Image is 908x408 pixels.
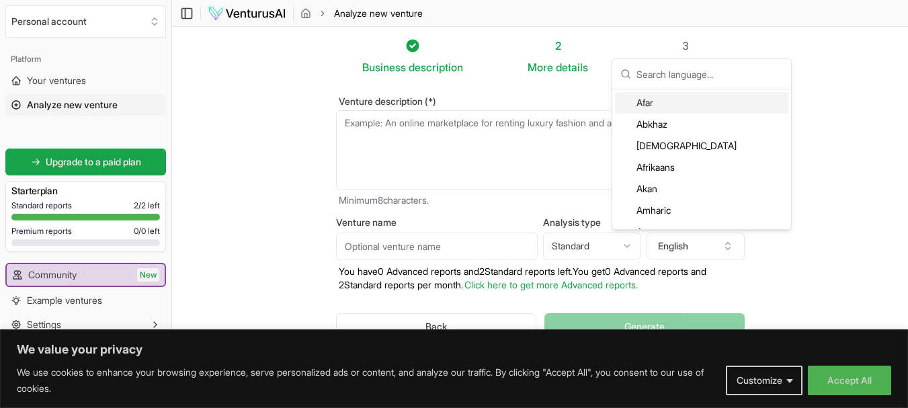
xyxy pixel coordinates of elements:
div: Afar [615,92,788,114]
label: Venture description (*) [336,97,745,106]
a: Upgrade to a paid plan [5,149,166,175]
h3: Starter plan [11,184,160,198]
span: Analyze new venture [27,98,118,112]
div: 3 [653,38,718,54]
a: CommunityNew [7,264,165,286]
span: description [409,60,463,74]
span: More [528,59,553,75]
span: Minimum 8 characters. [339,194,429,207]
a: Your ventures [5,70,166,91]
div: [DEMOGRAPHIC_DATA] [615,135,788,157]
span: Upgrade to a paid plan [46,155,141,169]
button: Settings [5,314,166,335]
label: Analysis type [543,218,641,227]
button: Back [336,313,537,340]
div: Aragonese [615,221,788,243]
span: Community [28,268,77,282]
div: Afrikaans [615,157,788,178]
span: Example ventures [27,294,102,307]
div: Akan [615,178,788,200]
div: Abkhaz [615,114,788,135]
span: Settings [27,318,61,331]
img: logo [208,5,286,22]
a: Analyze new venture [5,94,166,116]
a: Click here to get more Advanced reports. [464,279,638,290]
button: Select an organization [5,5,166,38]
span: details [556,60,588,74]
p: We use cookies to enhance your browsing experience, serve personalized ads or content, and analyz... [17,364,716,397]
span: Business [362,59,406,75]
span: Premium reports [11,226,72,237]
a: Example ventures [5,290,166,311]
span: Your ventures [27,74,86,87]
div: Platform [5,48,166,70]
div: Amharic [615,200,788,221]
label: Venture name [336,218,538,227]
input: Optional venture name [336,233,538,259]
p: We value your privacy [17,341,891,358]
button: Customize [726,366,802,395]
span: Analyze new venture [334,7,423,20]
div: 2 [528,38,588,54]
p: You have 0 Advanced reports and 2 Standard reports left. Y ou get 0 Advanced reports and 2 Standa... [336,265,745,292]
span: 0 / 0 left [134,226,160,237]
span: 2 / 2 left [134,200,160,211]
span: New [137,268,159,282]
span: Standard reports [11,200,72,211]
button: Accept All [808,366,891,395]
input: Search language... [636,59,783,89]
nav: breadcrumb [300,7,423,20]
button: English [647,233,745,259]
